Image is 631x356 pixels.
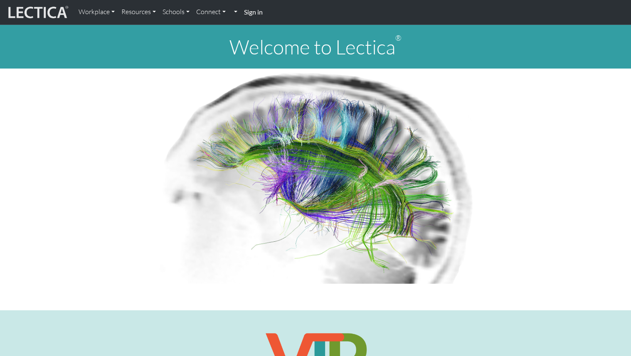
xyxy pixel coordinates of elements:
sup: ® [395,33,402,42]
strong: Sign in [244,8,263,16]
a: Schools [159,3,193,21]
a: Sign in [241,3,266,21]
a: Connect [193,3,229,21]
a: Workplace [75,3,118,21]
a: Resources [118,3,159,21]
img: Human Connectome Project Image [154,69,477,284]
img: lecticalive [6,5,69,20]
